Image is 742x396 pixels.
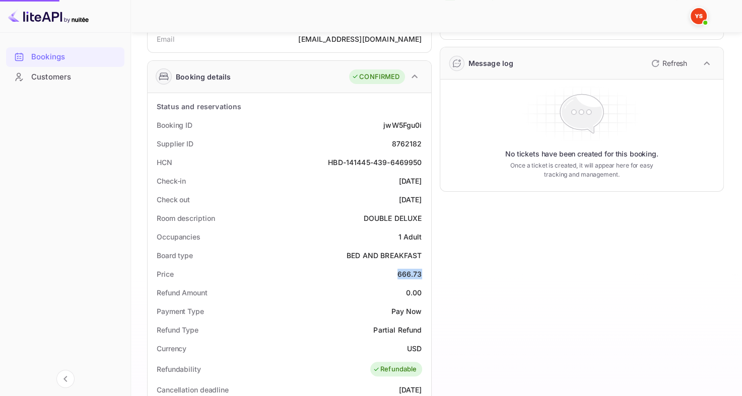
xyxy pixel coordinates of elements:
[157,231,200,242] div: Occupancies
[157,176,186,186] div: Check-in
[328,157,422,168] div: HBD-141445-439-6469950
[691,8,707,24] img: Yandex Support
[406,287,422,298] div: 0.00
[6,67,124,86] a: Customers
[157,120,192,130] div: Booking ID
[391,306,422,316] div: Pay Now
[157,157,172,168] div: HCN
[347,250,422,261] div: BED AND BREAKFAST
[352,72,399,82] div: CONFIRMED
[157,101,241,112] div: Status and reservations
[506,161,657,179] p: Once a ticket is created, it will appear here for easy tracking and management.
[391,138,422,149] div: 8762182
[662,58,687,68] p: Refresh
[468,58,514,68] div: Message log
[31,51,119,63] div: Bookings
[399,384,422,395] div: [DATE]
[398,231,422,242] div: 1 Adult
[383,120,422,130] div: jwW5Fgu0i
[157,325,198,335] div: Refund Type
[298,34,422,44] div: [EMAIL_ADDRESS][DOMAIN_NAME]
[157,287,208,298] div: Refund Amount
[157,213,215,223] div: Room description
[176,71,231,82] div: Booking details
[56,370,75,388] button: Collapse navigation
[157,269,174,279] div: Price
[157,138,193,149] div: Supplier ID
[6,67,124,87] div: Customers
[373,364,417,374] div: Refundable
[157,343,186,354] div: Currency
[373,325,422,335] div: Partial Refund
[407,343,422,354] div: USD
[505,149,658,159] p: No tickets have been created for this booking.
[157,34,174,44] div: Email
[157,250,193,261] div: Board type
[399,194,422,205] div: [DATE]
[397,269,422,279] div: 666.73
[8,8,89,24] img: LiteAPI logo
[364,213,422,223] div: DOUBLE DELUXE
[157,306,204,316] div: Payment Type
[157,364,201,374] div: Refundability
[157,384,229,395] div: Cancellation deadline
[399,176,422,186] div: [DATE]
[6,47,124,66] a: Bookings
[645,55,691,71] button: Refresh
[157,194,190,205] div: Check out
[6,47,124,67] div: Bookings
[31,71,119,83] div: Customers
